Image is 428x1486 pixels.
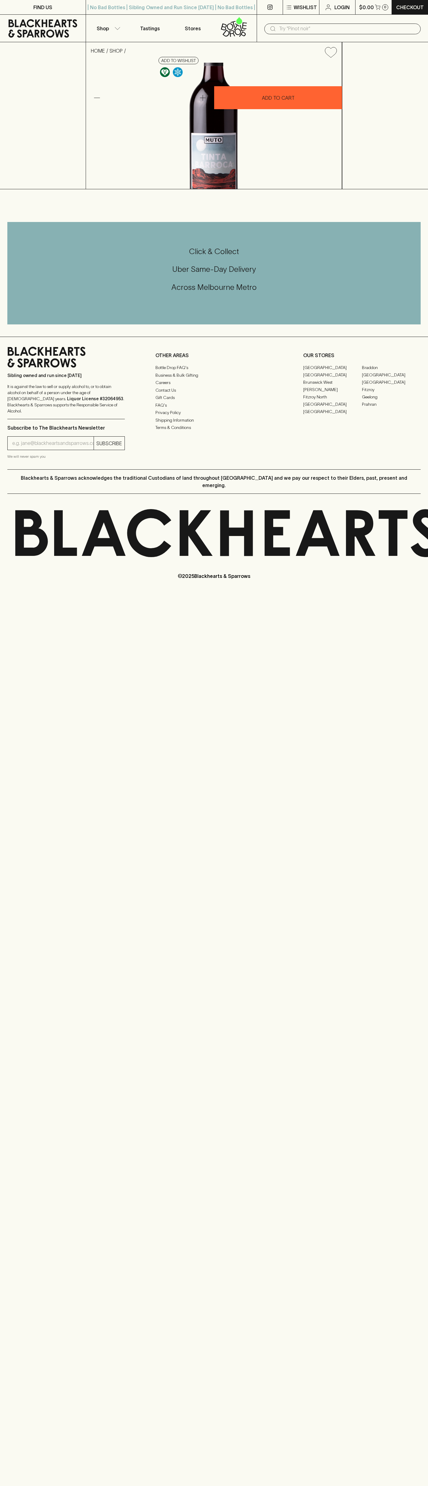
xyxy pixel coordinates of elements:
p: Blackhearts & Sparrows acknowledges the traditional Custodians of land throughout [GEOGRAPHIC_DAT... [12,474,416,489]
a: Geelong [362,393,421,401]
p: Login [334,4,350,11]
button: Shop [86,15,129,42]
div: Call to action block [7,222,421,324]
p: OTHER AREAS [155,352,273,359]
a: Wonderful as is, but a slight chill will enhance the aromatics and give it a beautiful crunch. [171,66,184,79]
p: Stores [185,25,201,32]
a: [GEOGRAPHIC_DATA] [303,371,362,379]
h5: Uber Same-Day Delivery [7,264,421,274]
a: Made without the use of any animal products. [158,66,171,79]
a: Gift Cards [155,394,273,401]
a: Bottle Drop FAQ's [155,364,273,371]
p: We will never spam you [7,453,125,460]
h5: Click & Collect [7,246,421,257]
a: Fitzroy [362,386,421,393]
a: SHOP [110,48,123,54]
img: Vegan [160,67,170,77]
a: Privacy Policy [155,409,273,416]
p: It is against the law to sell or supply alcohol to, or to obtain alcohol on behalf of a person un... [7,383,125,414]
a: [GEOGRAPHIC_DATA] [303,364,362,371]
a: Shipping Information [155,416,273,424]
strong: Liquor License #32064953 [67,396,123,401]
p: ADD TO CART [262,94,295,102]
a: Stores [171,15,214,42]
a: Careers [155,379,273,386]
p: Tastings [140,25,160,32]
a: FAQ's [155,401,273,409]
a: [GEOGRAPHIC_DATA] [362,379,421,386]
a: [PERSON_NAME] [303,386,362,393]
a: Contact Us [155,386,273,394]
p: Subscribe to The Blackhearts Newsletter [7,424,125,431]
p: Checkout [396,4,424,11]
a: Brunswick West [303,379,362,386]
p: Wishlist [294,4,317,11]
p: Sibling owned and run since [DATE] [7,372,125,379]
a: [GEOGRAPHIC_DATA] [362,371,421,379]
a: Prahran [362,401,421,408]
a: [GEOGRAPHIC_DATA] [303,401,362,408]
button: ADD TO CART [214,86,342,109]
a: [GEOGRAPHIC_DATA] [303,408,362,415]
button: Add to wishlist [158,57,199,64]
button: SUBSCRIBE [94,437,125,450]
p: SUBSCRIBE [96,440,122,447]
p: FIND US [33,4,52,11]
img: 40938.png [86,63,342,189]
a: Business & Bulk Gifting [155,371,273,379]
p: Shop [97,25,109,32]
a: Braddon [362,364,421,371]
a: Tastings [128,15,171,42]
h5: Across Melbourne Metro [7,282,421,292]
p: $0.00 [359,4,374,11]
p: 0 [384,6,386,9]
img: Chilled Red [173,67,183,77]
button: Add to wishlist [322,45,339,60]
input: e.g. jane@blackheartsandsparrows.com.au [12,438,94,448]
a: Terms & Conditions [155,424,273,431]
p: OUR STORES [303,352,421,359]
a: HOME [91,48,105,54]
input: Try "Pinot noir" [279,24,416,34]
a: Fitzroy North [303,393,362,401]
